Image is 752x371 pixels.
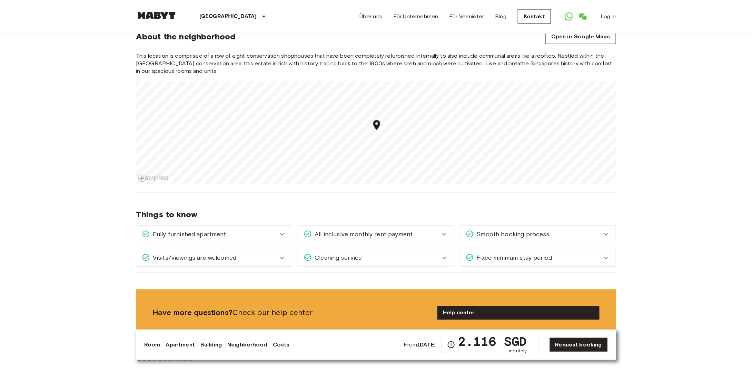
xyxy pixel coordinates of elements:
a: Blog [495,12,507,21]
a: Request booking [550,337,608,352]
a: Über uns [359,12,382,21]
span: All inclusive monthly rent payment [312,230,413,239]
a: Apartment [166,341,195,349]
a: Mapbox logo [138,174,168,182]
a: Building [200,341,222,349]
div: All inclusive monthly rent payment [298,226,454,243]
span: Fixed minimum stay period [474,254,552,263]
div: Fixed minimum stay period [460,249,616,267]
canvas: Map [136,81,616,184]
a: Help center [437,306,600,320]
a: Costs [273,341,290,349]
a: Neighborhood [227,341,267,349]
span: 2.116 SGD [458,335,527,348]
a: Open in Google Maps [545,30,616,44]
span: Visits/viewings are welcomed [150,254,236,263]
img: Habyt [136,12,177,19]
svg: Check cost overview for full price breakdown. Please note that discounts apply to new joiners onl... [447,341,455,349]
span: From: [404,341,436,349]
a: Kontakt [518,9,551,24]
a: Für Vermieter [449,12,484,21]
span: Fully furnished apartment [150,230,226,239]
span: monthly [509,348,527,354]
span: About the neighborhood [136,32,235,42]
div: Cleaning service [298,249,454,267]
b: Have more questions? [152,308,232,317]
a: Open WeChat [576,10,590,23]
div: Smooth booking process [460,226,616,243]
span: This location is comprised of a row of eight conservation shophouses that have been completely re... [136,53,616,75]
b: [DATE] [418,341,436,348]
span: Smooth booking process [474,230,550,239]
a: Für Unternehmen [393,12,438,21]
span: Things to know [136,210,616,220]
a: Log in [601,12,616,21]
span: Check our help center [152,308,432,318]
a: Room [144,341,160,349]
div: Map marker [371,119,383,133]
a: Open WhatsApp [562,10,576,23]
p: [GEOGRAPHIC_DATA] [199,12,257,21]
div: Fully furnished apartment [136,226,292,243]
div: Visits/viewings are welcomed [136,249,292,267]
span: Cleaning service [312,254,362,263]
